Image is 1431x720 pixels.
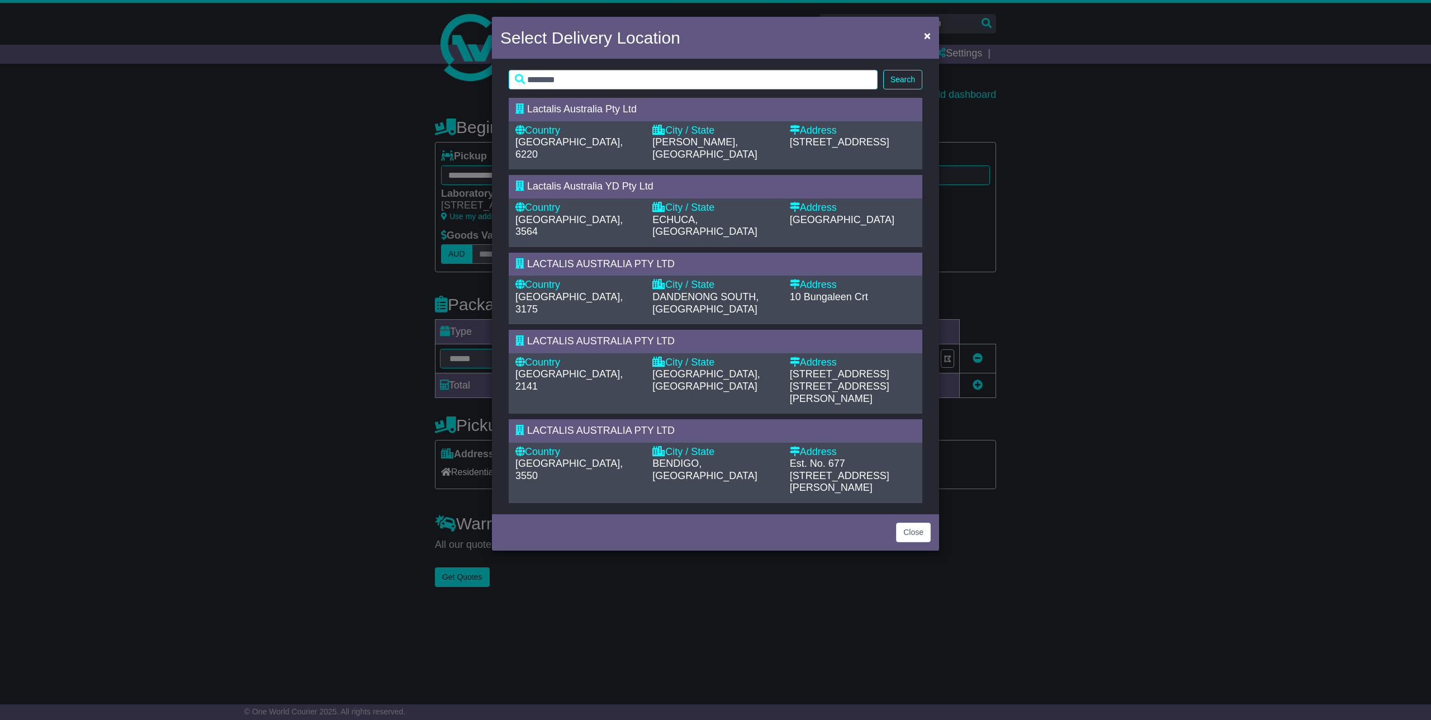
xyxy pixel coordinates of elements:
[527,181,653,192] span: Lactalis Australia YD Pty Ltd
[527,258,675,269] span: LACTALIS AUSTRALIA PTY LTD
[652,357,778,369] div: City / State
[790,470,889,494] span: [STREET_ADDRESS][PERSON_NAME]
[652,446,778,458] div: City / State
[527,425,675,436] span: LACTALIS AUSTRALIA PTY LTD
[515,125,641,137] div: Country
[924,29,931,42] span: ×
[883,70,922,89] button: Search
[790,279,916,291] div: Address
[652,214,757,238] span: ECHUCA, [GEOGRAPHIC_DATA]
[515,357,641,369] div: Country
[500,25,680,50] h4: Select Delivery Location
[652,136,757,160] span: [PERSON_NAME], [GEOGRAPHIC_DATA]
[515,446,641,458] div: Country
[790,202,916,214] div: Address
[515,136,623,160] span: [GEOGRAPHIC_DATA], 6220
[790,214,894,225] span: [GEOGRAPHIC_DATA]
[790,136,889,148] span: [STREET_ADDRESS]
[652,279,778,291] div: City / State
[515,202,641,214] div: Country
[515,214,623,238] span: [GEOGRAPHIC_DATA], 3564
[790,291,868,302] span: 10 Bungaleen Crt
[652,458,757,481] span: BENDIGO, [GEOGRAPHIC_DATA]
[652,368,760,392] span: [GEOGRAPHIC_DATA], [GEOGRAPHIC_DATA]
[918,24,936,47] button: Close
[790,381,889,404] span: [STREET_ADDRESS][PERSON_NAME]
[515,279,641,291] div: Country
[652,291,759,315] span: DANDENONG SOUTH, [GEOGRAPHIC_DATA]
[790,458,845,469] span: Est. No. 677
[527,103,637,115] span: Lactalis Australia Pty Ltd
[896,523,931,542] button: Close
[790,357,916,369] div: Address
[652,125,778,137] div: City / State
[790,446,916,458] div: Address
[790,125,916,137] div: Address
[527,335,675,347] span: LACTALIS AUSTRALIA PTY LTD
[790,368,889,380] span: [STREET_ADDRESS]
[515,291,623,315] span: [GEOGRAPHIC_DATA], 3175
[515,368,623,392] span: [GEOGRAPHIC_DATA], 2141
[652,202,778,214] div: City / State
[515,458,623,481] span: [GEOGRAPHIC_DATA], 3550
